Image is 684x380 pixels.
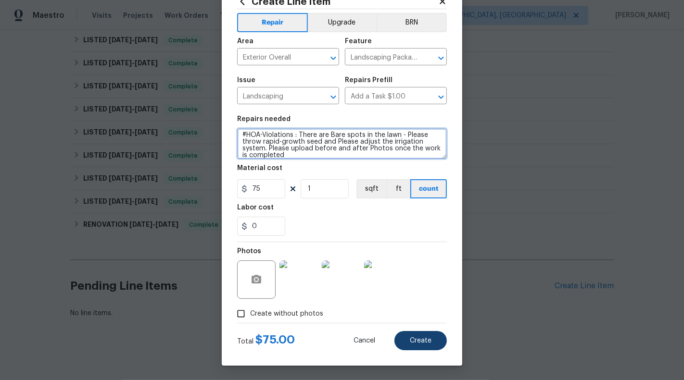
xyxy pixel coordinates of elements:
textarea: #HOA-Violations : There are Bare spots in the lawn - Please throw rapid-growth seed and Please ad... [237,128,447,159]
h5: Area [237,38,253,45]
button: Open [327,90,340,104]
button: BRN [376,13,447,32]
h5: Repairs Prefill [345,77,393,84]
button: Cancel [338,331,391,350]
button: ft [386,179,410,198]
span: Cancel [354,337,375,344]
button: Open [434,90,448,104]
h5: Material cost [237,165,282,172]
button: count [410,179,447,198]
span: $ 75.00 [255,334,295,345]
div: Total [237,335,295,346]
span: Create without photos [250,309,323,319]
h5: Repairs needed [237,116,291,123]
button: Create [394,331,447,350]
button: Repair [237,13,308,32]
button: Open [327,51,340,65]
h5: Photos [237,248,261,255]
span: Create [410,337,431,344]
h5: Issue [237,77,255,84]
button: Open [434,51,448,65]
button: sqft [356,179,386,198]
h5: Labor cost [237,204,274,211]
h5: Feature [345,38,372,45]
button: Upgrade [308,13,377,32]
